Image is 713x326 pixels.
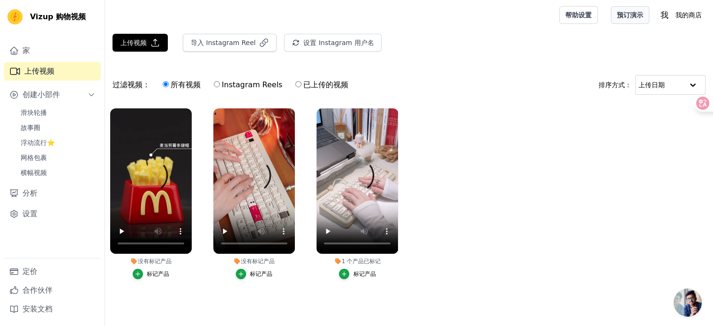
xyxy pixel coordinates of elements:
[21,109,47,116] font: 滑块轮播
[4,262,101,281] a: 定价
[4,62,101,81] a: 上传视频
[15,151,101,164] a: 网格包裹
[15,166,101,179] a: 横幅视频
[236,269,272,279] button: 标记产品
[21,154,47,161] font: 网格包裹
[23,267,38,276] font: 定价
[342,258,353,265] font: 1 个
[660,10,668,20] text: 我
[565,11,592,19] font: 帮助设置
[353,271,375,277] font: 标记产品
[303,39,374,46] font: 设置 Instagram 用户名
[120,39,147,46] font: 上传视频
[4,41,101,60] a: 家
[30,12,86,21] font: Vizup 购物视频
[24,67,54,76] font: 上传视频
[23,189,38,197] font: 分析
[15,121,101,134] a: 故事圈
[250,271,272,277] font: 标记产品
[339,269,375,279] button: 标记产品
[284,34,382,52] button: 设置 Instagram 用户名
[4,205,101,223] a: 设置
[611,6,649,24] a: 预订演示
[23,286,53,295] font: 合作伙伴
[295,81,301,87] input: 已上传的视频
[15,136,101,149] a: 浮动流行⭐
[15,106,101,119] a: 滑块轮播
[183,34,277,52] button: 导入 Instagram Reel
[138,258,172,265] font: 没有标记产品
[4,281,101,300] a: 合作伙伴
[657,7,705,23] button: 我 我的商店
[222,80,282,89] font: Instagram Reels
[23,304,53,313] font: 安装文档
[21,139,55,146] font: 浮动流行⭐
[4,85,101,104] button: 创建小部件
[147,271,169,277] font: 标记产品
[163,81,169,87] input: 所有视频
[599,81,631,89] font: 排序方式：
[4,300,101,318] a: 安装文档
[21,124,40,131] font: 故事圈
[8,9,23,24] img: Vizup
[191,39,255,46] font: 导入 Instagram Reel
[23,90,60,99] font: 创建小部件
[113,34,168,52] button: 上传视频
[559,6,598,24] a: 帮助设置
[675,11,702,19] font: 我的商店
[133,269,169,279] button: 标记产品
[23,46,30,55] font: 家
[214,81,220,87] input: Instagram Reels
[4,184,101,203] a: 分析
[303,80,348,89] font: 已上传的视频
[674,288,702,317] div: 开放式聊天
[21,169,47,176] font: 横幅视频
[364,258,381,265] font: 已标记
[241,258,275,265] font: 没有标记产品
[353,258,364,265] font: 产品
[171,80,201,89] font: 所有视频
[23,209,38,218] font: 设置
[617,11,643,19] font: 预订演示
[113,80,150,89] font: 过滤视频：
